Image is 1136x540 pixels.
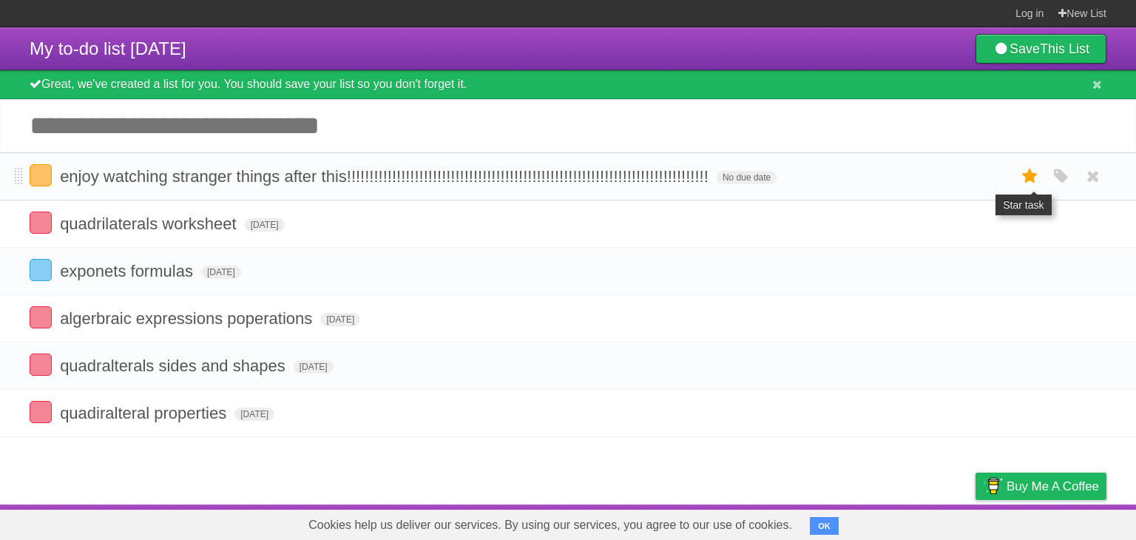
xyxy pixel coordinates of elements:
[828,508,887,536] a: Developers
[810,517,839,535] button: OK
[30,38,186,58] span: My to-do list [DATE]
[60,167,712,186] span: enjoy watching stranger things after this!!!!!!!!!!!!!!!!!!!!!!!!!!!!!!!!!!!!!!!!!!!!!!!!!!!!!!!!...
[717,171,777,184] span: No due date
[60,309,316,328] span: algerbraic expressions poperations
[30,354,52,376] label: Done
[60,262,197,280] span: exponets formulas
[956,508,995,536] a: Privacy
[30,164,52,186] label: Done
[976,34,1106,64] a: SaveThis List
[779,508,810,536] a: About
[60,404,230,422] span: quadiralteral properties
[294,360,334,374] span: [DATE]
[30,259,52,281] label: Done
[30,401,52,423] label: Done
[976,473,1106,500] a: Buy me a coffee
[294,510,807,540] span: Cookies help us deliver our services. By using our services, you agree to our use of cookies.
[1007,473,1099,499] span: Buy me a coffee
[906,508,939,536] a: Terms
[1016,164,1044,189] label: Star task
[983,473,1003,499] img: Buy me a coffee
[60,215,240,233] span: quadrilaterals worksheet
[30,212,52,234] label: Done
[30,306,52,328] label: Done
[201,266,241,279] span: [DATE]
[1040,41,1089,56] b: This List
[1013,508,1106,536] a: Suggest a feature
[60,357,289,375] span: quadralterals sides and shapes
[245,218,285,232] span: [DATE]
[320,313,360,326] span: [DATE]
[234,408,274,421] span: [DATE]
